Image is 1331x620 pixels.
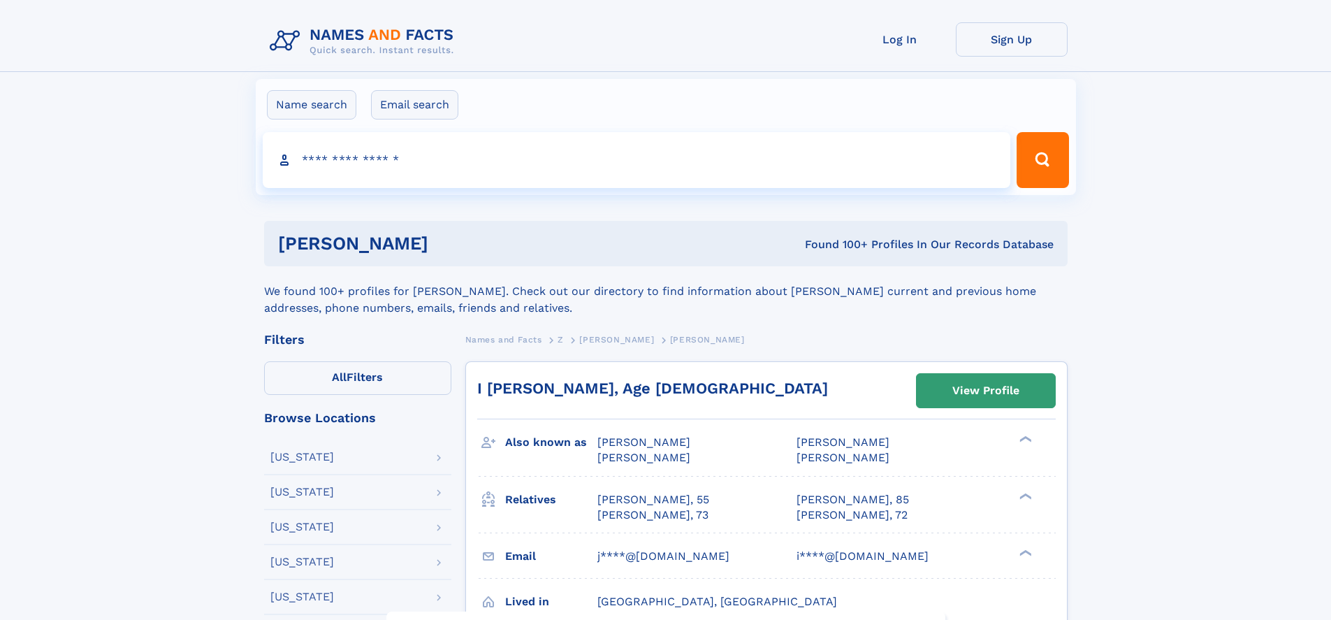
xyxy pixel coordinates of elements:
[371,90,458,120] label: Email search
[597,451,690,464] span: [PERSON_NAME]
[263,132,1011,188] input: search input
[267,90,356,120] label: Name search
[505,431,597,454] h3: Also known as
[579,335,654,345] span: [PERSON_NAME]
[956,22,1068,57] a: Sign Up
[797,492,909,507] a: [PERSON_NAME], 85
[597,507,708,523] a: [PERSON_NAME], 73
[558,335,564,345] span: Z
[1017,132,1068,188] button: Search Button
[597,435,690,449] span: [PERSON_NAME]
[264,412,451,424] div: Browse Locations
[797,435,889,449] span: [PERSON_NAME]
[505,590,597,614] h3: Lived in
[465,331,542,348] a: Names and Facts
[270,521,334,533] div: [US_STATE]
[797,507,908,523] a: [PERSON_NAME], 72
[579,331,654,348] a: [PERSON_NAME]
[844,22,956,57] a: Log In
[558,331,564,348] a: Z
[670,335,745,345] span: [PERSON_NAME]
[597,595,837,608] span: [GEOGRAPHIC_DATA], [GEOGRAPHIC_DATA]
[332,370,347,384] span: All
[264,22,465,60] img: Logo Names and Facts
[1016,548,1033,557] div: ❯
[264,361,451,395] label: Filters
[505,545,597,568] h3: Email
[264,333,451,346] div: Filters
[270,486,334,498] div: [US_STATE]
[264,266,1068,317] div: We found 100+ profiles for [PERSON_NAME]. Check out our directory to find information about [PERS...
[270,452,334,463] div: [US_STATE]
[505,488,597,512] h3: Relatives
[917,374,1055,408] a: View Profile
[1016,491,1033,500] div: ❯
[270,591,334,603] div: [US_STATE]
[1016,435,1033,444] div: ❯
[952,375,1019,407] div: View Profile
[797,451,889,464] span: [PERSON_NAME]
[278,235,617,252] h1: [PERSON_NAME]
[597,492,709,507] a: [PERSON_NAME], 55
[616,237,1054,252] div: Found 100+ Profiles In Our Records Database
[270,556,334,568] div: [US_STATE]
[477,380,828,397] a: I [PERSON_NAME], Age [DEMOGRAPHIC_DATA]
